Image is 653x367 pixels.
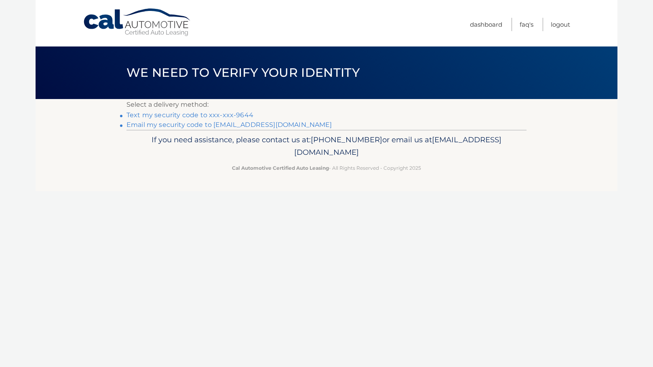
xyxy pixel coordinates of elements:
a: Cal Automotive [83,8,192,37]
strong: Cal Automotive Certified Auto Leasing [232,165,329,171]
a: Dashboard [470,18,502,31]
p: - All Rights Reserved - Copyright 2025 [132,164,521,172]
a: Logout [551,18,570,31]
a: Text my security code to xxx-xxx-9644 [126,111,253,119]
span: We need to verify your identity [126,65,360,80]
a: Email my security code to [EMAIL_ADDRESS][DOMAIN_NAME] [126,121,332,129]
a: FAQ's [520,18,533,31]
p: If you need assistance, please contact us at: or email us at [132,133,521,159]
p: Select a delivery method: [126,99,527,110]
span: [PHONE_NUMBER] [311,135,382,144]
